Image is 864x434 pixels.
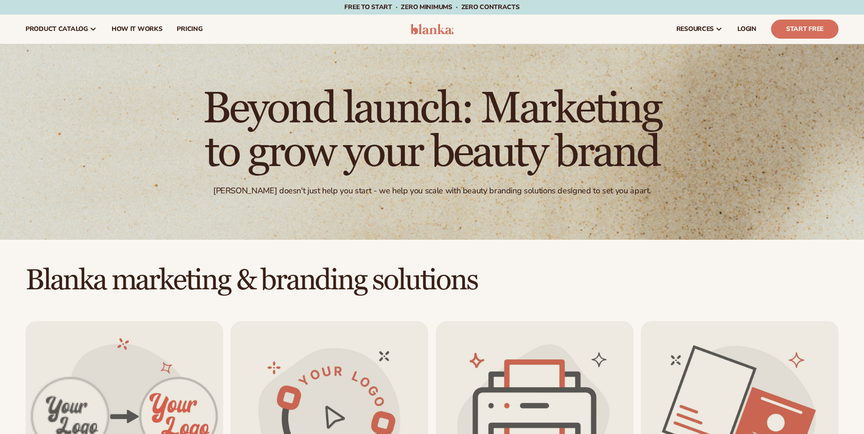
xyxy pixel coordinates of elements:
a: LOGIN [730,15,764,44]
a: resources [669,15,730,44]
h1: Beyond launch: Marketing to grow your beauty brand [182,87,683,175]
span: LOGIN [737,25,757,33]
span: How It Works [112,25,163,33]
a: pricing [169,15,210,44]
span: resources [676,25,714,33]
img: logo [410,24,454,35]
span: pricing [177,25,202,33]
span: Free to start · ZERO minimums · ZERO contracts [344,3,519,11]
a: How It Works [104,15,170,44]
span: product catalog [26,25,88,33]
a: product catalog [18,15,104,44]
a: Start Free [771,20,838,39]
div: [PERSON_NAME] doesn't just help you start - we help you scale with beauty branding solutions desi... [213,186,651,196]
